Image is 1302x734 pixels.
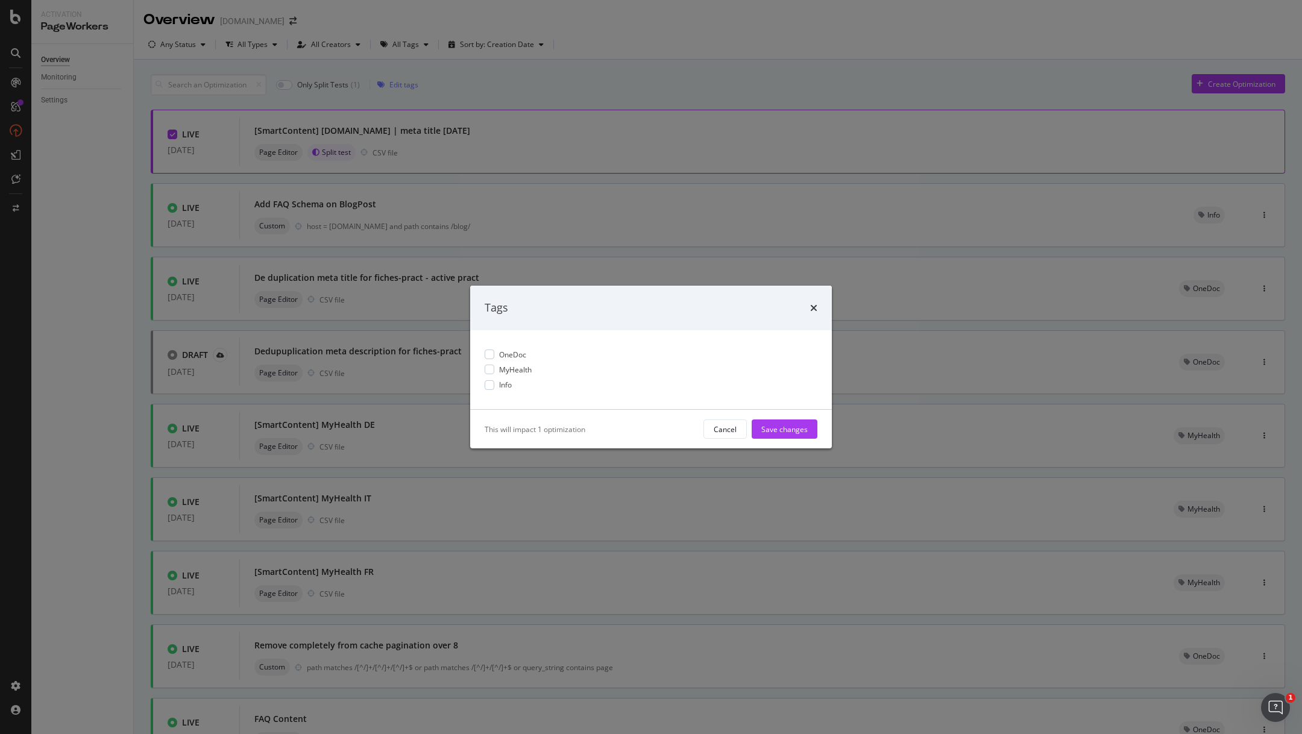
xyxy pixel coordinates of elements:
div: Cancel [714,424,737,434]
iframe: Intercom live chat [1261,693,1290,722]
span: OneDoc [499,350,526,360]
button: Save changes [752,419,817,439]
div: modal [470,286,832,448]
span: Info [499,380,512,390]
div: Save changes [761,424,808,434]
div: Tags [485,300,508,316]
div: times [810,300,817,316]
div: This will impact 1 optimization [485,424,694,434]
button: Cancel [703,419,747,439]
span: MyHealth [499,365,532,375]
span: 1 [1286,693,1295,703]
